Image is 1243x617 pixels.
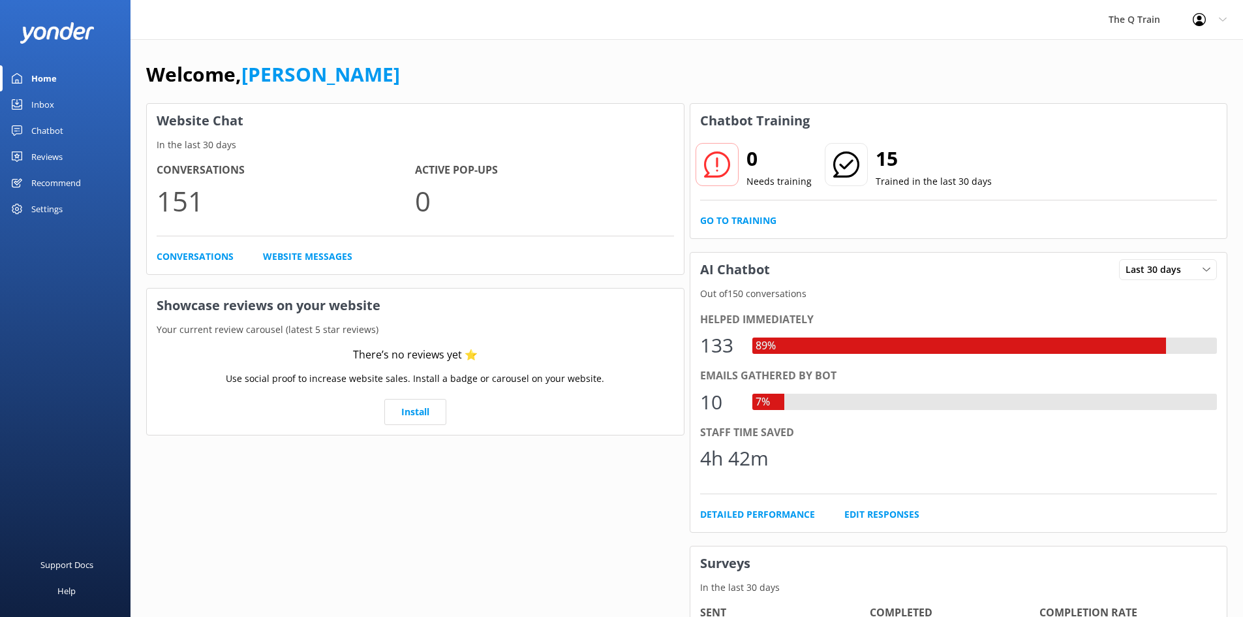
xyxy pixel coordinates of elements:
[415,162,673,179] h4: Active Pop-ups
[146,59,400,90] h1: Welcome,
[752,394,773,411] div: 7%
[241,61,400,87] a: [PERSON_NAME]
[690,546,1227,580] h3: Surveys
[31,65,57,91] div: Home
[700,424,1218,441] div: Staff time saved
[157,249,234,264] a: Conversations
[844,507,919,522] a: Edit Responses
[690,104,820,138] h3: Chatbot Training
[1126,262,1189,277] span: Last 30 days
[31,118,63,144] div: Chatbot
[57,578,76,604] div: Help
[746,174,812,189] p: Needs training
[700,311,1218,328] div: Helped immediately
[40,552,93,578] div: Support Docs
[31,196,63,222] div: Settings
[415,179,673,223] p: 0
[700,368,1218,385] div: Emails gathered by bot
[20,22,95,44] img: yonder-white-logo.png
[700,507,815,522] a: Detailed Performance
[353,347,478,364] div: There’s no reviews yet ⭐
[690,287,1227,301] p: Out of 150 conversations
[746,143,812,174] h2: 0
[147,104,684,138] h3: Website Chat
[700,387,739,418] div: 10
[700,330,739,361] div: 133
[752,338,779,355] div: 89%
[31,170,81,196] div: Recommend
[226,372,604,386] p: Use social proof to increase website sales. Install a badge or carousel on your website.
[263,249,352,264] a: Website Messages
[31,91,54,118] div: Inbox
[157,162,415,179] h4: Conversations
[690,580,1227,595] p: In the last 30 days
[147,289,684,323] h3: Showcase reviews on your website
[700,443,769,474] div: 4h 42m
[876,143,992,174] h2: 15
[157,179,415,223] p: 151
[690,253,780,287] h3: AI Chatbot
[876,174,992,189] p: Trained in the last 30 days
[700,214,776,228] a: Go to Training
[384,399,446,425] a: Install
[31,144,63,170] div: Reviews
[147,323,684,337] p: Your current review carousel (latest 5 star reviews)
[147,138,684,152] p: In the last 30 days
